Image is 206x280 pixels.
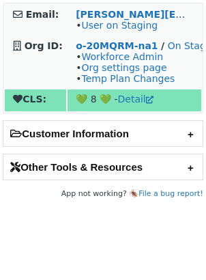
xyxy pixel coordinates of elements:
[138,189,203,198] a: File a bug report!
[81,73,175,84] a: Temp Plan Changes
[161,40,164,51] strong: /
[3,121,203,146] h2: Customer Information
[25,40,63,51] strong: Org ID:
[3,187,203,201] footer: App not working? 🪳
[3,154,203,180] h2: Other Tools & Resources
[81,20,158,31] a: User on Staging
[26,9,59,20] strong: Email:
[76,51,175,84] span: • • •
[81,62,166,73] a: Org settings page
[13,94,46,104] strong: CLS:
[118,94,153,104] a: Detail
[76,20,158,31] span: •
[81,51,163,62] a: Workforce Admin
[76,40,158,51] a: o-20MQRM-na1
[68,89,201,111] td: 💚 8 💚 -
